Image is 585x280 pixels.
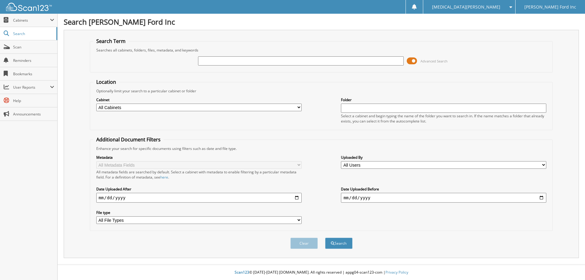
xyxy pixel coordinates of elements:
[341,186,546,192] label: Date Uploaded Before
[13,44,54,50] span: Scan
[290,238,318,249] button: Clear
[64,17,579,27] h1: Search [PERSON_NAME] Ford Inc
[93,88,550,94] div: Optionally limit your search to a particular cabinet or folder
[93,79,119,85] legend: Location
[96,97,302,102] label: Cabinet
[93,48,550,53] div: Searches all cabinets, folders, files, metadata, and keywords
[235,270,249,275] span: Scan123
[96,155,302,160] label: Metadata
[93,136,164,143] legend: Additional Document Filters
[160,175,168,180] a: here
[13,85,50,90] span: User Reports
[420,59,448,63] span: Advanced Search
[96,186,302,192] label: Date Uploaded After
[93,146,550,151] div: Enhance your search for specific documents using filters such as date and file type.
[13,71,54,76] span: Bookmarks
[13,112,54,117] span: Announcements
[341,193,546,203] input: end
[96,169,302,180] div: All metadata fields are searched by default. Select a cabinet with metadata to enable filtering b...
[58,265,585,280] div: © [DATE]-[DATE] [DOMAIN_NAME]. All rights reserved | appg04-scan123-com |
[6,3,52,11] img: scan123-logo-white.svg
[96,210,302,215] label: File type
[13,31,53,36] span: Search
[13,58,54,63] span: Reminders
[432,5,500,9] span: [MEDICAL_DATA][PERSON_NAME]
[13,98,54,103] span: Help
[524,5,576,9] span: [PERSON_NAME] Ford Inc
[93,38,129,44] legend: Search Term
[385,270,408,275] a: Privacy Policy
[341,97,546,102] label: Folder
[325,238,353,249] button: Search
[96,193,302,203] input: start
[13,18,50,23] span: Cabinets
[341,113,546,124] div: Select a cabinet and begin typing the name of the folder you want to search in. If the name match...
[341,155,546,160] label: Uploaded By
